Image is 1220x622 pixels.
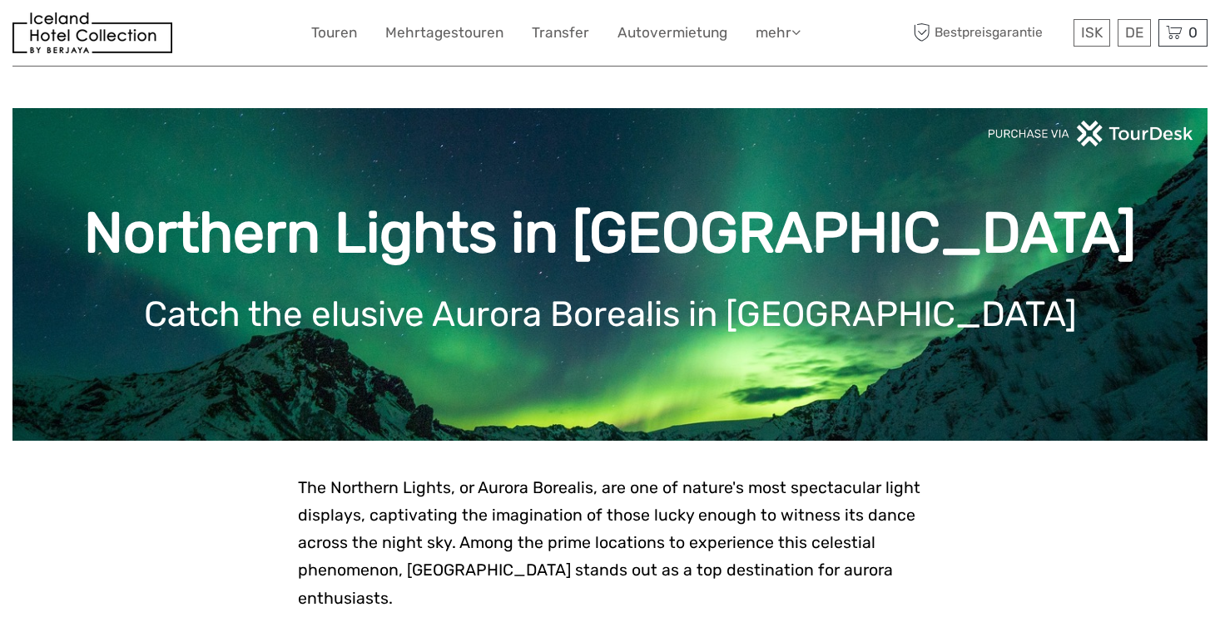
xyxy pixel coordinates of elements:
h1: Catch the elusive Aurora Borealis in [GEOGRAPHIC_DATA] [37,294,1183,335]
div: DE [1118,19,1151,47]
a: mehr [756,21,801,45]
a: Autovermietung [617,21,727,45]
span: Bestpreisgarantie [909,19,1069,47]
img: 481-8f989b07-3259-4bb0-90ed-3da368179bdc_logo_small.jpg [12,12,172,53]
span: The Northern Lights, or Aurora Borealis, are one of nature's most spectacular light displays, cap... [298,478,920,608]
span: 0 [1186,24,1200,41]
h1: Northern Lights in [GEOGRAPHIC_DATA] [37,200,1183,267]
a: Touren [311,21,357,45]
a: Mehrtagestouren [385,21,503,45]
img: PurchaseViaTourDeskwhite.png [987,121,1195,146]
span: ISK [1081,24,1103,41]
a: Transfer [532,21,589,45]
